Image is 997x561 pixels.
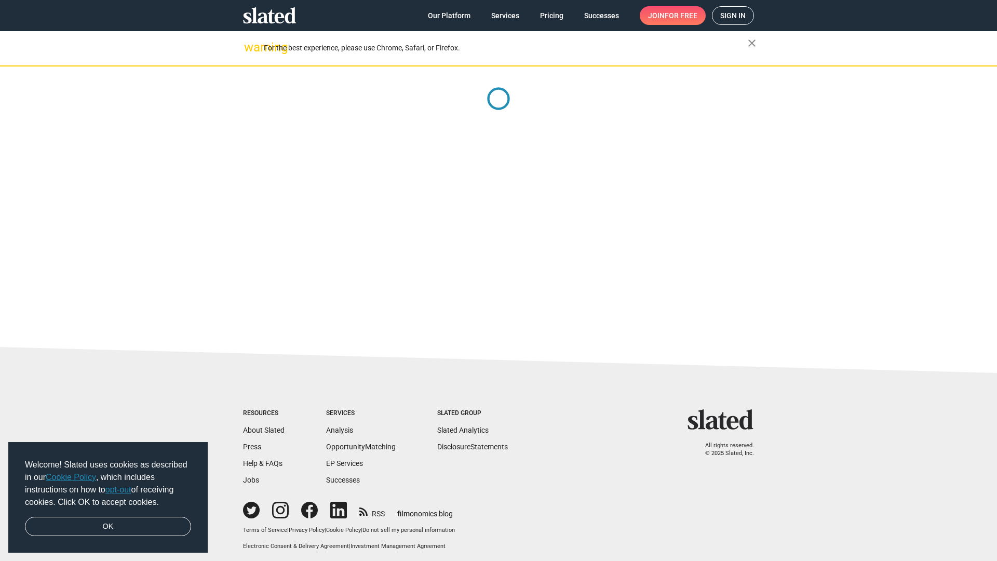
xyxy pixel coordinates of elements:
[25,517,191,537] a: dismiss cookie message
[105,485,131,494] a: opt-out
[361,527,362,533] span: |
[437,426,489,434] a: Slated Analytics
[326,409,396,418] div: Services
[362,527,455,535] button: Do not sell my personal information
[326,426,353,434] a: Analysis
[243,459,282,468] a: Help & FAQs
[326,459,363,468] a: EP Services
[397,501,453,519] a: filmonomics blog
[325,527,326,533] span: |
[326,443,396,451] a: OpportunityMatching
[694,442,754,457] p: All rights reserved. © 2025 Slated, Inc.
[46,473,96,482] a: Cookie Policy
[326,527,361,533] a: Cookie Policy
[243,443,261,451] a: Press
[351,543,446,550] a: Investment Management Agreement
[428,6,470,25] span: Our Platform
[243,543,349,550] a: Electronic Consent & Delivery Agreement
[287,527,289,533] span: |
[8,442,208,553] div: cookieconsent
[640,6,706,25] a: Joinfor free
[289,527,325,533] a: Privacy Policy
[584,6,619,25] span: Successes
[540,6,563,25] span: Pricing
[243,527,287,533] a: Terms of Service
[243,409,285,418] div: Resources
[483,6,528,25] a: Services
[746,37,758,49] mat-icon: close
[326,476,360,484] a: Successes
[420,6,479,25] a: Our Platform
[25,459,191,509] span: Welcome! Slated uses cookies as described in our , which includes instructions on how to of recei...
[648,6,697,25] span: Join
[437,443,508,451] a: DisclosureStatements
[243,476,259,484] a: Jobs
[243,426,285,434] a: About Slated
[437,409,508,418] div: Slated Group
[397,510,410,518] span: film
[491,6,519,25] span: Services
[264,41,748,55] div: For the best experience, please use Chrome, Safari, or Firefox.
[244,41,257,54] mat-icon: warning
[712,6,754,25] a: Sign in
[720,7,746,24] span: Sign in
[576,6,627,25] a: Successes
[665,6,697,25] span: for free
[349,543,351,550] span: |
[532,6,572,25] a: Pricing
[359,503,385,519] a: RSS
